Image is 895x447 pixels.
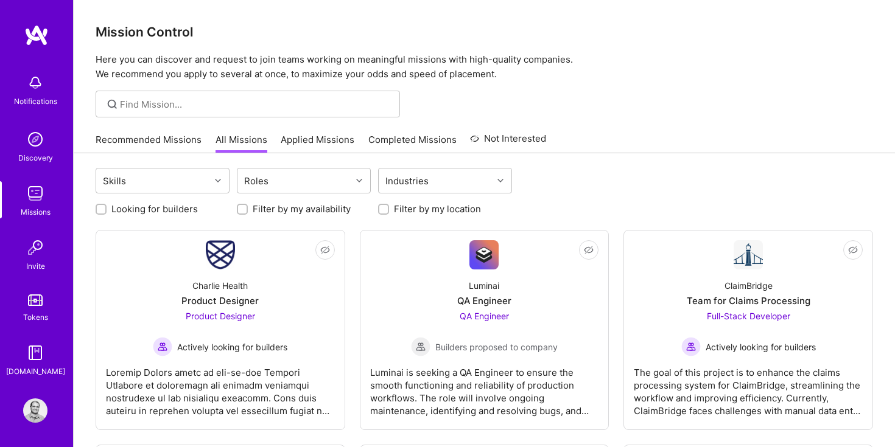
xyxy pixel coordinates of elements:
div: Skills [100,172,129,190]
div: Team for Claims Processing [687,294,810,307]
img: Company Logo [469,240,499,269]
div: ClaimBridge [725,279,773,292]
img: Actively looking for builders [681,337,701,356]
a: Applied Missions [281,133,354,153]
span: Product Designer [186,311,255,321]
a: Company LogoClaimBridgeTeam for Claims ProcessingFull-Stack Developer Actively looking for builde... [634,240,863,420]
img: Builders proposed to company [411,337,430,356]
img: discovery [23,127,47,151]
i: icon Chevron [215,178,221,184]
div: Missions [21,206,51,218]
div: Product Designer [181,294,259,307]
img: teamwork [23,181,47,206]
a: Completed Missions [368,133,457,153]
div: QA Engineer [457,294,511,307]
div: Invite [26,260,45,272]
i: icon EyeClosed [584,245,594,255]
div: Luminai [469,279,499,292]
div: Notifications [14,95,57,108]
a: Company LogoCharlie HealthProduct DesignerProduct Designer Actively looking for buildersActively ... [106,240,335,420]
a: Company LogoLuminaiQA EngineerQA Engineer Builders proposed to companyBuilders proposed to compan... [370,240,599,420]
h3: Mission Control [96,24,873,40]
div: Luminai is seeking a QA Engineer to ensure the smooth functioning and reliability of production w... [370,356,599,417]
div: Tokens [23,311,48,324]
label: Looking for builders [111,203,198,215]
span: Builders proposed to company [435,341,558,353]
img: bell [23,71,47,95]
img: Company Logo [206,240,235,269]
img: User Avatar [23,398,47,423]
div: [DOMAIN_NAME] [6,365,65,378]
a: All Missions [216,133,267,153]
i: icon Chevron [356,178,362,184]
label: Filter by my location [394,203,481,215]
span: Actively looking for builders [177,341,287,353]
div: The goal of this project is to enhance the claims processing system for ClaimBridge, streamlining... [634,356,863,417]
label: Filter by my availability [253,203,351,215]
img: Invite [23,235,47,260]
div: Discovery [18,151,53,164]
i: icon SearchGrey [105,97,119,111]
div: Industries [382,172,432,190]
div: Loremip Dolors ametc ad eli-se-doe Tempori Utlabore et doloremagn ali enimadm veniamqui nostrudex... [106,356,335,417]
img: tokens [28,294,43,306]
img: Company Logo [734,240,763,269]
input: Find Mission... [120,98,391,111]
div: Roles [241,172,272,190]
a: User Avatar [20,398,51,423]
i: icon Chevron [497,178,504,184]
span: Actively looking for builders [706,341,816,353]
a: Not Interested [470,131,546,153]
i: icon EyeClosed [320,245,330,255]
span: QA Engineer [460,311,509,321]
i: icon EyeClosed [848,245,858,255]
img: Actively looking for builders [153,337,172,356]
img: logo [24,24,49,46]
a: Recommended Missions [96,133,202,153]
img: guide book [23,341,47,365]
span: Full-Stack Developer [707,311,790,321]
div: Charlie Health [192,279,248,292]
p: Here you can discover and request to join teams working on meaningful missions with high-quality ... [96,52,873,81]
